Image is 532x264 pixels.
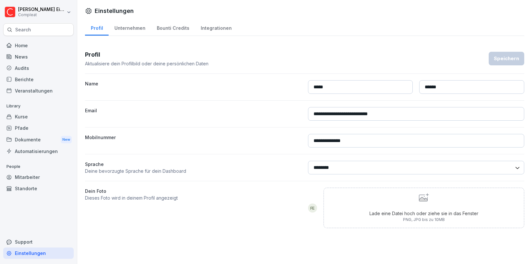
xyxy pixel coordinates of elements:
[85,107,302,121] label: Email
[3,74,74,85] a: Berichte
[308,203,317,213] div: FE
[195,19,237,36] a: Integrationen
[3,236,74,247] div: Support
[489,52,524,65] button: Speichern
[3,247,74,259] a: Einstellungen
[109,19,151,36] a: Unternehmen
[85,134,302,148] label: Mobilnummer
[151,19,195,36] a: Bounti Credits
[85,50,208,59] h3: Profil
[3,40,74,51] a: Home
[3,161,74,172] p: People
[3,146,74,157] a: Automatisierungen
[3,122,74,134] a: Pfade
[18,13,65,17] p: Compleat
[3,51,74,62] a: News
[3,134,74,146] div: Dokumente
[3,85,74,96] a: Veranstaltungen
[369,217,478,223] p: PNG, JPG bis zu 10MB
[3,101,74,111] p: Library
[85,80,302,94] label: Name
[85,60,208,67] p: Aktualisiere dein Profilbild oder deine persönlichen Daten
[3,171,74,183] a: Mitarbeiter
[15,27,31,33] p: Search
[85,194,302,201] p: Dieses Foto wird in deinem Profil angezeigt
[18,7,65,12] p: [PERSON_NAME] Eitler
[3,183,74,194] a: Standorte
[85,19,109,36] a: Profil
[369,210,478,217] p: Lade eine Datei hoch oder ziehe sie in das Fenster
[85,168,302,174] p: Deine bevorzugte Sprache für dein Dashboard
[494,55,519,62] div: Speichern
[85,161,302,168] p: Sprache
[61,136,72,143] div: New
[95,6,134,15] h1: Einstellungen
[3,62,74,74] a: Audits
[3,134,74,146] a: DokumenteNew
[3,111,74,122] a: Kurse
[85,188,302,194] label: Dein Foto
